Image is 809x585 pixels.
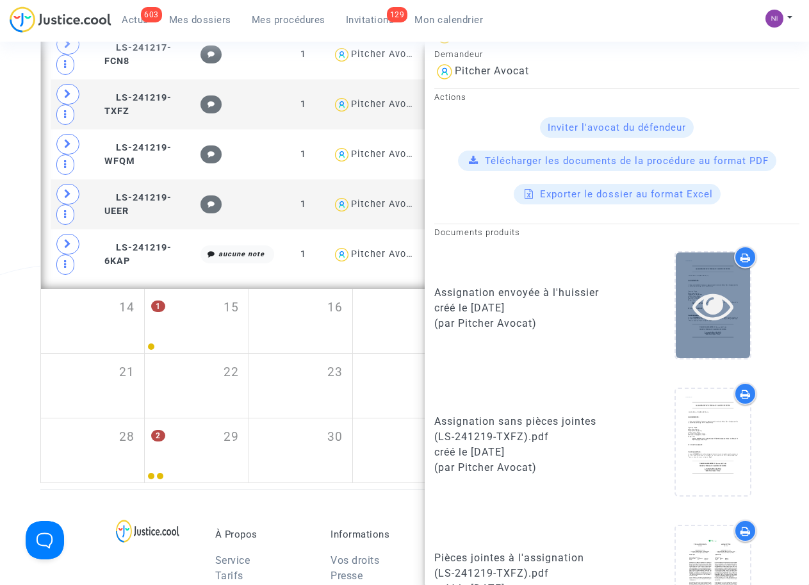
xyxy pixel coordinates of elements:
[141,7,162,22] div: 603
[26,521,64,559] iframe: Help Scout Beacon - Open
[224,299,239,317] span: 15
[215,570,243,582] a: Tarifs
[119,299,135,317] span: 14
[434,460,607,475] div: (par Pitcher Avocat)
[224,428,239,447] span: 29
[279,29,328,79] td: 1
[41,418,144,482] div: lundi juillet 28
[327,428,343,447] span: 30
[331,570,363,582] a: Presse
[336,10,405,29] a: 129Invitations
[540,188,713,200] span: Exporter le dossier au format Excel
[434,62,455,82] img: icon-user.svg
[279,229,328,279] td: 1
[215,529,312,540] p: À Propos
[122,14,149,26] span: Actus
[104,92,172,117] span: LS-241219-TXFZ
[151,430,165,441] span: 2
[104,192,172,217] span: LS-241219-UEER
[116,520,179,543] img: logo-lg.svg
[249,289,352,353] div: mercredi juillet 16
[332,195,351,214] img: icon-user.svg
[404,10,493,29] a: Mon calendrier
[249,354,352,418] div: mercredi juillet 23
[434,92,466,102] small: Actions
[414,14,483,26] span: Mon calendrier
[351,199,421,210] div: Pitcher Avocat
[279,79,328,129] td: 1
[331,529,427,540] p: Informations
[104,42,172,67] span: LS-241217-FCN8
[145,289,248,339] div: mardi juillet 15, One event, click to expand
[351,99,421,110] div: Pitcher Avocat
[279,129,328,179] td: 1
[353,289,456,353] div: jeudi juillet 17
[224,363,239,382] span: 22
[10,6,111,33] img: jc-logo.svg
[434,445,607,460] div: créé le [DATE]
[434,316,607,331] div: (par Pitcher Avocat)
[145,354,248,418] div: mardi juillet 22
[331,554,379,566] a: Vos droits
[765,10,783,28] img: c72f9d9a6237a8108f59372fcd3655cf
[434,414,607,445] div: Assignation sans pièces jointes (LS-241219-TXFZ).pdf
[387,7,408,22] div: 129
[353,418,456,482] div: jeudi juillet 31
[119,363,135,382] span: 21
[41,354,144,418] div: lundi juillet 21
[252,14,325,26] span: Mes procédures
[548,122,686,133] span: Inviter l'avocat du défendeur
[434,49,483,59] small: Demandeur
[215,554,250,566] a: Service
[327,299,343,317] span: 16
[169,14,231,26] span: Mes dossiers
[218,250,265,258] i: aucune note
[332,245,351,264] img: icon-user.svg
[151,301,165,312] span: 1
[434,301,607,316] div: créé le [DATE]
[41,289,144,353] div: lundi juillet 14
[351,149,421,160] div: Pitcher Avocat
[249,418,352,482] div: mercredi juillet 30
[351,249,421,260] div: Pitcher Avocat
[434,285,607,301] div: Assignation envoyée à l'huissier
[353,354,456,418] div: jeudi juillet 24
[332,45,351,64] img: icon-user.svg
[111,10,159,29] a: 603Actus
[327,363,343,382] span: 23
[119,428,135,447] span: 28
[346,14,395,26] span: Invitations
[104,142,172,167] span: LS-241219-WFQM
[332,95,351,114] img: icon-user.svg
[241,10,336,29] a: Mes procédures
[104,242,172,267] span: LS-241219-6KAP
[279,179,328,229] td: 1
[485,155,769,167] span: Télécharger les documents de la procédure au format PDF
[332,145,351,164] img: icon-user.svg
[145,418,248,468] div: mardi juillet 29, 2 events, click to expand
[351,49,421,60] div: Pitcher Avocat
[434,550,607,581] div: Pièces jointes à l'assignation (LS-241219-TXFZ).pdf
[455,65,529,77] div: Pitcher Avocat
[434,227,520,237] small: Documents produits
[159,10,241,29] a: Mes dossiers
